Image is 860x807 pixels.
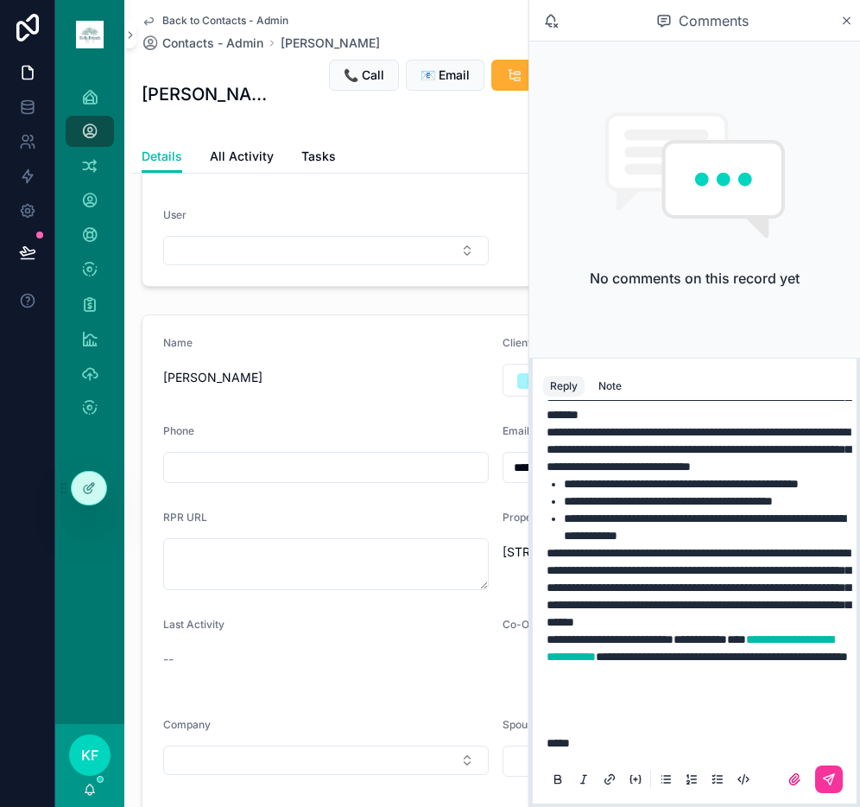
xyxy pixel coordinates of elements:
[163,618,224,631] span: Last Activity
[163,424,194,437] span: Phone
[421,67,470,84] span: 📧 Email
[162,14,288,28] span: Back to Contacts - Admin
[503,511,589,524] span: Property Address
[329,60,399,91] button: 📞 Call
[503,543,828,561] span: [STREET_ADDRESS][PERSON_NAME][US_STATE]
[679,10,749,31] span: Comments
[163,208,187,221] span: User
[163,511,207,524] span: RPR URL
[591,376,629,397] button: Note
[163,746,489,775] button: Select Button
[76,21,104,48] img: App logo
[142,82,273,106] h1: [PERSON_NAME]
[210,141,274,175] a: All Activity
[163,718,211,731] span: Company
[503,618,576,631] span: Co-Owner Info
[598,379,622,393] div: Note
[503,718,571,731] span: Spouse Name
[503,364,828,397] button: Select Button
[142,35,263,52] a: Contacts - Admin
[142,148,182,165] span: Details
[163,336,193,349] span: Name
[528,373,556,389] div: Seller
[503,424,529,437] span: Email
[406,60,484,91] button: 📧 Email
[163,651,174,668] span: --
[55,69,124,446] div: scrollable content
[163,236,489,265] button: Select Button
[301,148,336,165] span: Tasks
[503,336,558,349] span: Client Type
[142,141,182,174] a: Details
[491,60,624,91] button: Set Next Task
[281,35,380,52] a: [PERSON_NAME]
[163,369,489,386] span: [PERSON_NAME]
[81,745,98,766] span: KF
[344,67,384,84] span: 📞 Call
[162,35,263,52] span: Contacts - Admin
[590,268,800,289] h2: No comments on this record yet
[142,14,288,28] a: Back to Contacts - Admin
[210,148,274,165] span: All Activity
[301,141,336,175] a: Tasks
[543,376,585,397] button: Reply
